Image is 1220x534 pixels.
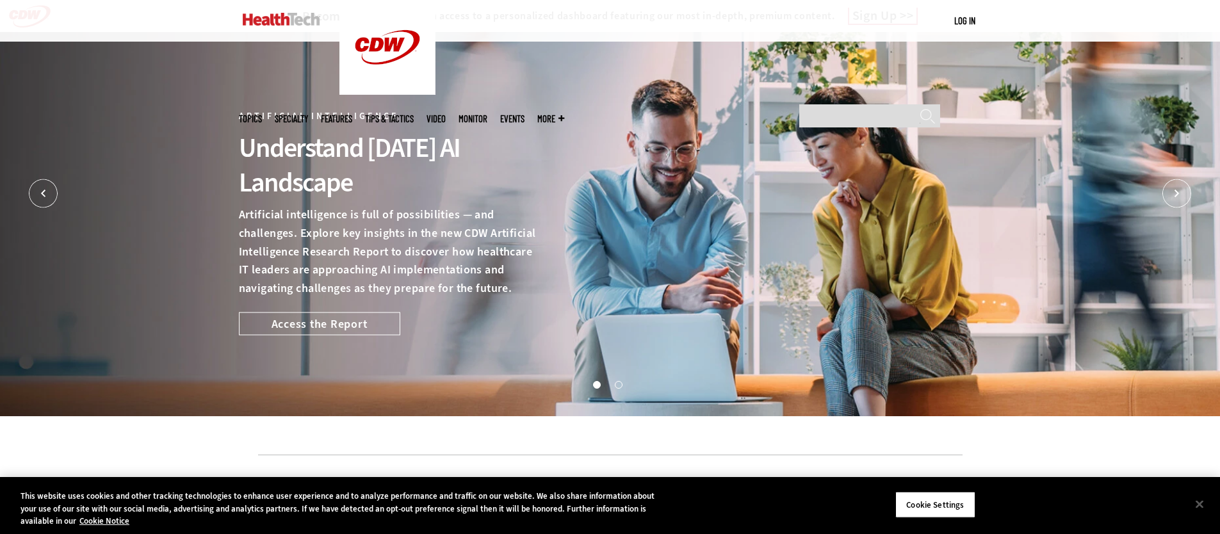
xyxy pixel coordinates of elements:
[239,114,262,124] span: Topics
[339,85,435,98] a: CDW
[239,312,400,335] a: Access the Report
[895,491,975,518] button: Cookie Settings
[1185,490,1214,518] button: Close
[427,114,446,124] a: Video
[29,179,58,208] button: Prev
[243,13,320,26] img: Home
[79,515,129,526] a: More information about your privacy
[593,381,599,387] button: 1 of 2
[459,114,487,124] a: MonITor
[537,114,564,124] span: More
[239,206,536,298] p: Artificial intelligence is full of possibilities — and challenges. Explore key insights in the ne...
[239,131,536,200] div: Understand [DATE] AI Landscape
[20,490,671,528] div: This website uses cookies and other tracking technologies to enhance user experience and to analy...
[954,14,975,28] div: User menu
[615,381,621,387] button: 2 of 2
[377,474,843,532] iframe: advertisement
[321,114,352,124] a: Features
[365,114,414,124] a: Tips & Tactics
[954,15,975,26] a: Log in
[500,114,525,124] a: Events
[1162,179,1191,208] button: Next
[275,114,308,124] span: Specialty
